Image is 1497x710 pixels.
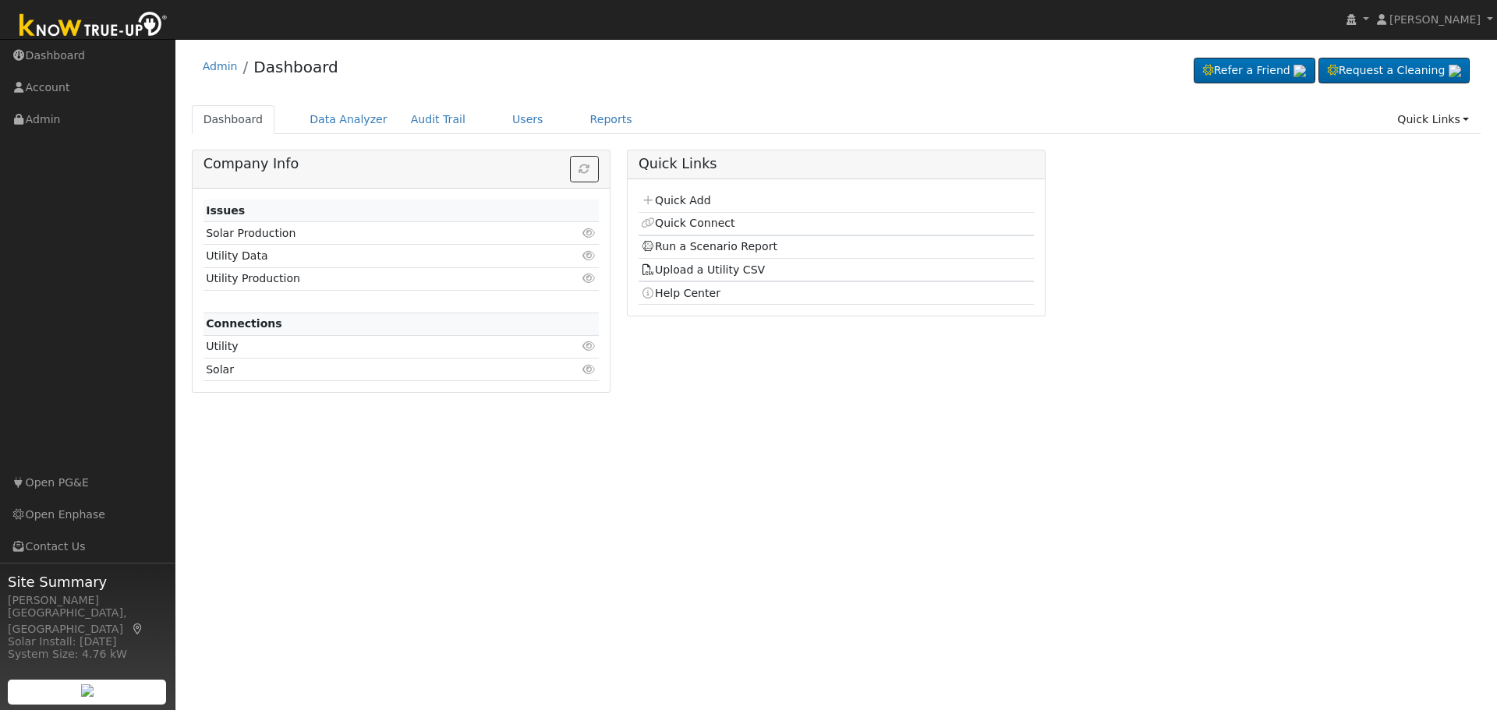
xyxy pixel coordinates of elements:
div: [GEOGRAPHIC_DATA], [GEOGRAPHIC_DATA] [8,605,167,638]
span: [PERSON_NAME] [1389,13,1481,26]
h5: Company Info [203,156,599,172]
a: Run a Scenario Report [641,240,777,253]
td: Solar [203,359,535,381]
img: retrieve [1449,65,1461,77]
a: Users [501,105,555,134]
a: Upload a Utility CSV [641,263,765,276]
td: Utility Production [203,267,535,290]
div: System Size: 4.76 kW [8,646,167,662]
i: Click to view [582,250,596,261]
span: Site Summary [8,571,167,592]
td: Solar Production [203,222,535,245]
a: Help Center [641,287,720,299]
strong: Connections [206,317,282,330]
i: Click to view [582,273,596,284]
img: Know True-Up [12,9,175,44]
i: Click to view [582,228,596,238]
h5: Quick Links [639,156,1034,172]
a: Reports [579,105,644,134]
div: [PERSON_NAME] [8,592,167,609]
a: Refer a Friend [1194,58,1315,84]
td: Utility Data [203,245,535,267]
a: Dashboard [253,58,338,76]
a: Audit Trail [399,105,477,134]
i: Click to view [582,341,596,351]
img: retrieve [81,684,94,697]
div: Solar Install: [DATE] [8,634,167,650]
img: retrieve [1294,65,1306,77]
a: Data Analyzer [298,105,399,134]
a: Request a Cleaning [1318,58,1470,84]
a: Quick Add [641,194,710,207]
a: Admin [203,60,238,72]
a: Map [131,623,145,635]
td: Utility [203,335,535,358]
strong: Issues [206,204,245,217]
a: Quick Links [1386,105,1481,134]
i: Click to view [582,364,596,375]
a: Quick Connect [641,217,734,229]
a: Dashboard [192,105,275,134]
